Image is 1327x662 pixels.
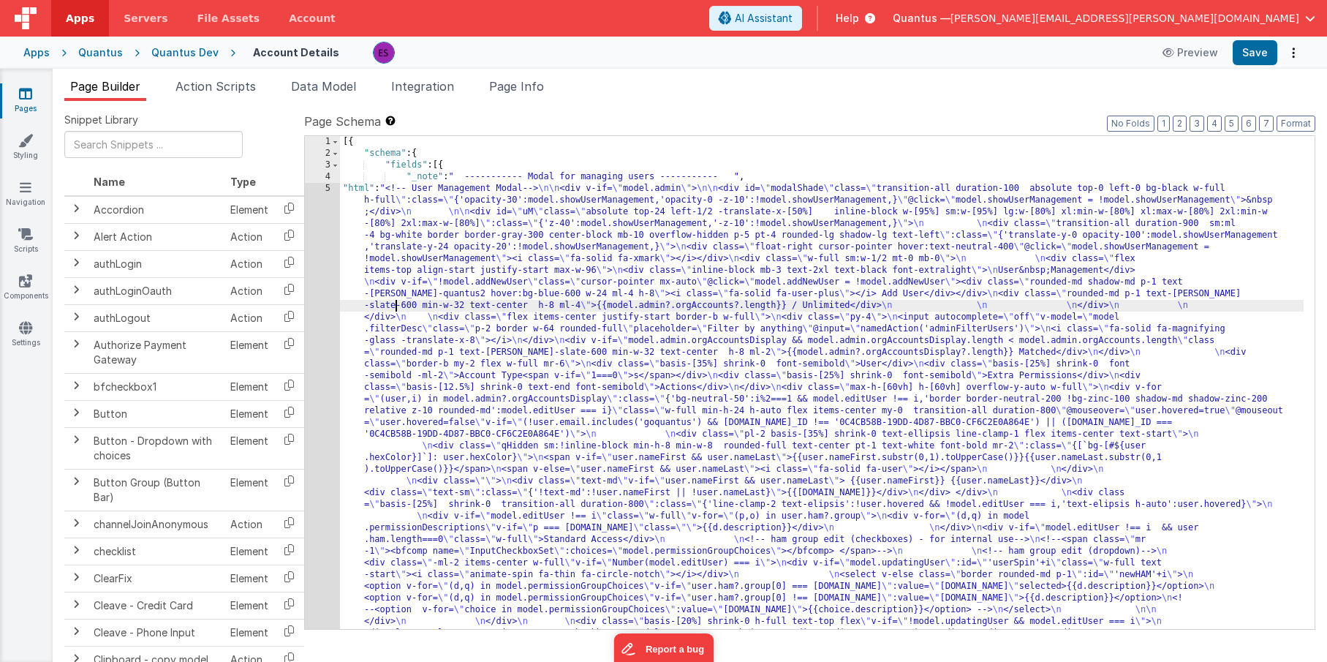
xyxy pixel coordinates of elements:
td: Element [224,400,274,427]
button: Save [1233,40,1277,65]
span: Type [230,176,256,188]
span: Servers [124,11,167,26]
td: Element [224,196,274,224]
button: Options [1283,42,1304,63]
button: 7 [1259,116,1274,132]
td: Alert Action [88,223,224,250]
td: ClearFix [88,565,224,592]
button: Quantus — [PERSON_NAME][EMAIL_ADDRESS][PERSON_NAME][DOMAIN_NAME] [893,11,1315,26]
div: Apps [23,45,50,60]
td: authLoginOauth [88,277,224,304]
td: Element [224,331,274,373]
div: 1 [305,136,340,148]
span: Page Builder [70,79,140,94]
span: Apps [66,11,94,26]
button: 1 [1157,116,1170,132]
td: bfcheckbox1 [88,373,224,400]
button: 5 [1225,116,1239,132]
span: Data Model [291,79,356,94]
td: Element [224,565,274,592]
div: 3 [305,159,340,171]
span: Help [836,11,859,26]
td: checklist [88,538,224,565]
td: Element [224,592,274,619]
td: Element [224,427,274,469]
button: Format [1277,116,1315,132]
td: authLogout [88,304,224,331]
span: Integration [391,79,454,94]
span: Snippet Library [64,113,138,127]
td: Action [224,223,274,250]
button: 6 [1241,116,1256,132]
img: 2445f8d87038429357ee99e9bdfcd63a [374,42,394,63]
td: Button - Dropdown with choices [88,427,224,469]
td: Action [224,511,274,538]
span: Page Info [489,79,544,94]
button: 4 [1207,116,1222,132]
button: No Folds [1107,116,1154,132]
td: Action [224,304,274,331]
div: 4 [305,171,340,183]
button: AI Assistant [709,6,802,31]
span: [PERSON_NAME][EMAIL_ADDRESS][PERSON_NAME][DOMAIN_NAME] [950,11,1299,26]
div: 2 [305,148,340,159]
td: Action [224,277,274,304]
td: authLogin [88,250,224,277]
td: Element [224,373,274,400]
button: 3 [1190,116,1204,132]
td: Cleave - Phone Input [88,619,224,646]
button: Preview [1154,41,1227,64]
input: Search Snippets ... [64,131,243,158]
h4: Account Details [253,47,339,58]
span: Page Schema [304,113,381,130]
td: Authorize Payment Gateway [88,331,224,373]
span: AI Assistant [735,11,793,26]
div: Quantus [78,45,123,60]
td: Element [224,469,274,511]
td: Accordion [88,196,224,224]
span: Action Scripts [175,79,256,94]
td: Button Group (Button Bar) [88,469,224,511]
span: Quantus — [893,11,950,26]
span: Name [94,176,125,188]
td: Action [224,250,274,277]
td: Cleave - Credit Card [88,592,224,619]
button: 2 [1173,116,1187,132]
td: channelJoinAnonymous [88,511,224,538]
td: Element [224,538,274,565]
span: File Assets [197,11,260,26]
div: Quantus Dev [151,45,219,60]
td: Button [88,400,224,427]
td: Element [224,619,274,646]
